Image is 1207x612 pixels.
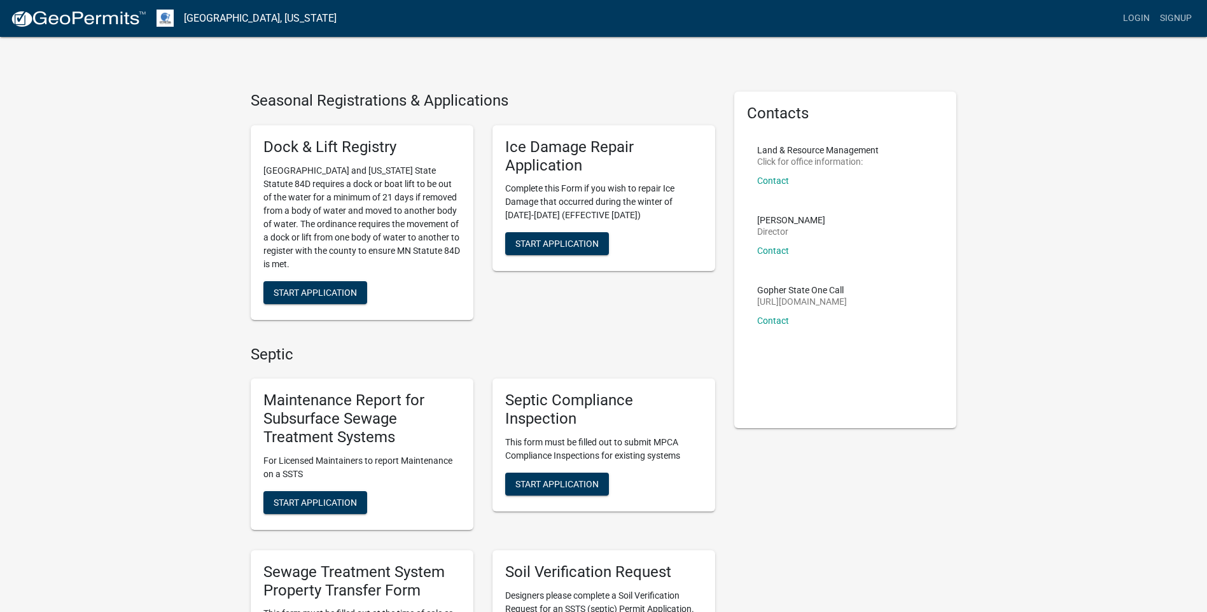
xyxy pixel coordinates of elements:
a: Signup [1155,6,1197,31]
img: Otter Tail County, Minnesota [157,10,174,27]
h4: Septic [251,345,715,364]
p: Complete this Form if you wish to repair Ice Damage that occurred during the winter of [DATE]-[DA... [505,182,702,222]
p: [URL][DOMAIN_NAME] [757,297,847,306]
h5: Soil Verification Request [505,563,702,581]
button: Start Application [263,491,367,514]
a: Login [1118,6,1155,31]
p: For Licensed Maintainers to report Maintenance on a SSTS [263,454,461,481]
a: Contact [757,246,789,256]
p: This form must be filled out to submit MPCA Compliance Inspections for existing systems [505,436,702,462]
a: [GEOGRAPHIC_DATA], [US_STATE] [184,8,337,29]
span: Start Application [515,239,599,249]
p: [GEOGRAPHIC_DATA] and [US_STATE] State Statute 84D requires a dock or boat lift to be out of the ... [263,164,461,271]
button: Start Application [505,473,609,496]
h5: Dock & Lift Registry [263,138,461,156]
h5: Contacts [747,104,944,123]
span: Start Application [515,478,599,489]
button: Start Application [263,281,367,304]
span: Start Application [274,497,357,507]
p: Land & Resource Management [757,146,879,155]
h4: Seasonal Registrations & Applications [251,92,715,110]
a: Contact [757,316,789,326]
p: Gopher State One Call [757,286,847,295]
h5: Ice Damage Repair Application [505,138,702,175]
p: Click for office information: [757,157,879,166]
p: Director [757,227,825,236]
h5: Maintenance Report for Subsurface Sewage Treatment Systems [263,391,461,446]
a: Contact [757,176,789,186]
h5: Sewage Treatment System Property Transfer Form [263,563,461,600]
span: Start Application [274,287,357,297]
p: [PERSON_NAME] [757,216,825,225]
button: Start Application [505,232,609,255]
h5: Septic Compliance Inspection [505,391,702,428]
